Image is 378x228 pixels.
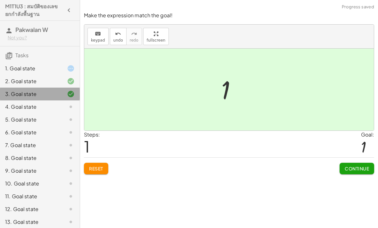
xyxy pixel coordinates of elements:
span: Progress saved [342,4,374,10]
span: fullscreen [147,38,165,43]
p: Make the expression match the goal! [84,12,374,19]
div: 7. Goal state [5,141,57,149]
label: Steps: [84,131,100,138]
i: Task not started. [67,180,75,187]
i: Task not started. [67,141,75,149]
i: Task not started. [67,116,75,123]
span: Tasks [15,52,29,59]
div: 1. Goal state [5,65,57,72]
span: undo [113,38,123,43]
button: Reset [84,163,108,174]
div: 8. Goal state [5,154,57,162]
div: 3. Goal state [5,90,57,98]
button: Continue [340,163,374,174]
i: Task not started. [67,218,75,226]
i: undo [115,30,121,38]
div: Not you? [8,35,75,41]
div: 2. Goal state [5,77,57,85]
div: 4. Goal state [5,103,57,111]
div: 11. Goal state [5,193,57,200]
button: redoredo [126,28,142,45]
span: Continue [345,166,369,171]
i: Task started. [67,65,75,72]
i: redo [131,30,137,38]
i: Task not started. [67,193,75,200]
i: Task not started. [67,103,75,111]
span: Reset [89,166,103,171]
button: keyboardkeypad [87,28,109,45]
button: fullscreen [143,28,169,45]
span: Pakwalan W [15,26,48,33]
span: redo [130,38,138,43]
i: Task not started. [67,154,75,162]
i: Task finished and correct. [67,90,75,98]
div: 10. Goal state [5,180,57,187]
i: keyboard [95,30,101,38]
i: Task not started. [67,167,75,175]
i: Task not started. [67,205,75,213]
h4: M1T1U3 : สมบัติของเลขยกกำลังพื้นฐาน [5,3,63,18]
span: 1 [84,137,90,156]
div: 6. Goal state [5,129,57,136]
div: 13. Goal state [5,218,57,226]
div: 5. Goal state [5,116,57,123]
div: 12. Goal state [5,205,57,213]
div: Goal: [361,131,374,138]
button: undoundo [110,28,127,45]
i: Task not started. [67,129,75,136]
i: Task finished and correct. [67,77,75,85]
span: keypad [91,38,105,43]
div: 9. Goal state [5,167,57,175]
